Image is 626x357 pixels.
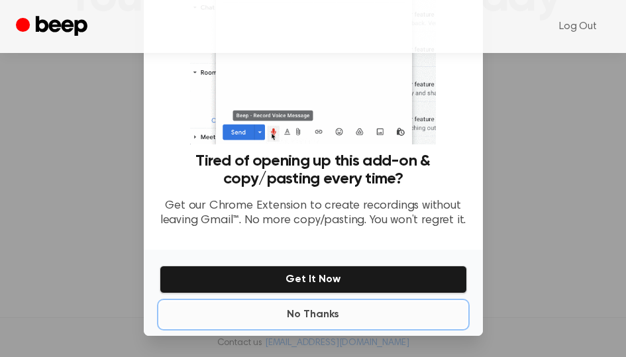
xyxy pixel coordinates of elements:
a: Beep [16,14,91,40]
h3: Tired of opening up this add-on & copy/pasting every time? [160,152,467,188]
button: Get It Now [160,266,467,293]
button: No Thanks [160,301,467,328]
p: Get our Chrome Extension to create recordings without leaving Gmail™. No more copy/pasting. You w... [160,199,467,229]
a: Log Out [546,11,610,42]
